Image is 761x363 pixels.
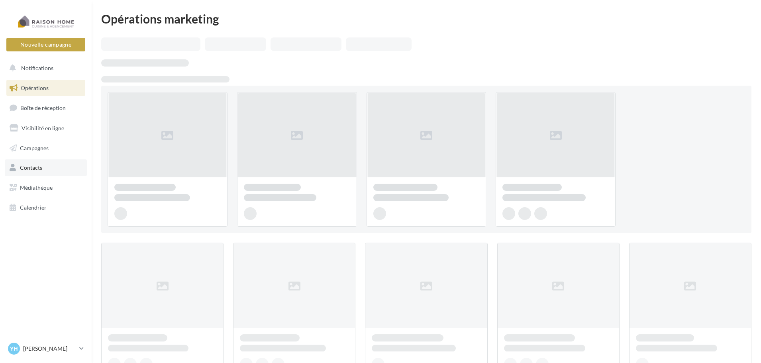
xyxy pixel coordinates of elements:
[23,345,76,353] p: [PERSON_NAME]
[101,13,751,25] div: Opérations marketing
[20,144,49,151] span: Campagnes
[5,199,87,216] a: Calendrier
[21,65,53,71] span: Notifications
[5,179,87,196] a: Médiathèque
[22,125,64,131] span: Visibilité en ligne
[20,164,42,171] span: Contacts
[20,184,53,191] span: Médiathèque
[10,345,18,353] span: YH
[5,60,84,77] button: Notifications
[5,120,87,137] a: Visibilité en ligne
[21,84,49,91] span: Opérations
[6,38,85,51] button: Nouvelle campagne
[5,99,87,116] a: Boîte de réception
[20,204,47,211] span: Calendrier
[5,159,87,176] a: Contacts
[20,104,66,111] span: Boîte de réception
[5,140,87,157] a: Campagnes
[6,341,85,356] a: YH [PERSON_NAME]
[5,80,87,96] a: Opérations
